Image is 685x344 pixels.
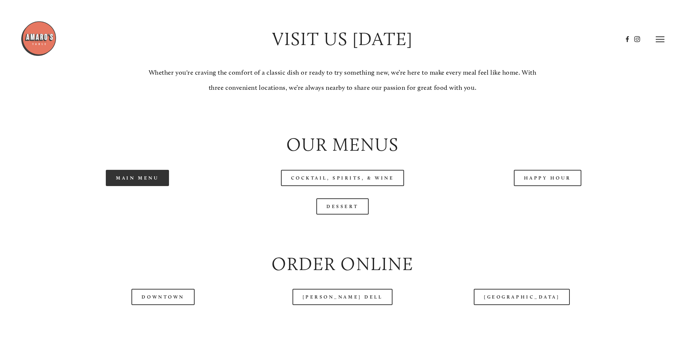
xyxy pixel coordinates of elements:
[131,289,194,305] a: Downtown
[41,251,644,277] h2: Order Online
[41,132,644,158] h2: Our Menus
[281,170,404,186] a: Cocktail, Spirits, & Wine
[474,289,570,305] a: [GEOGRAPHIC_DATA]
[106,170,169,186] a: Main Menu
[514,170,582,186] a: Happy Hour
[292,289,393,305] a: [PERSON_NAME] Dell
[144,65,542,95] p: Whether you're craving the comfort of a classic dish or ready to try something new, we’re here to...
[316,198,369,215] a: Dessert
[21,21,57,57] img: Amaro's Table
